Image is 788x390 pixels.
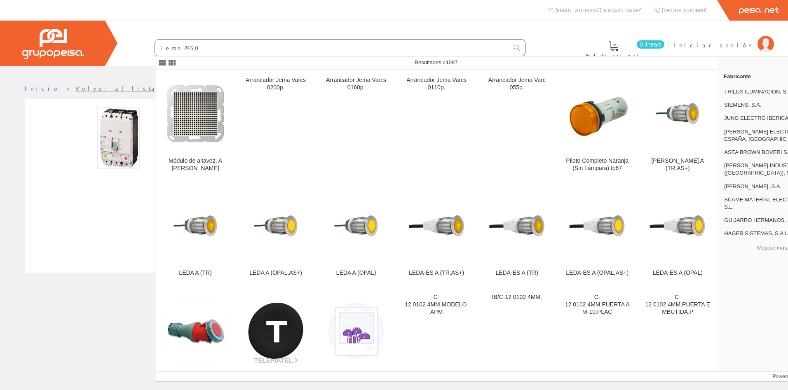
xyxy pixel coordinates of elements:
[644,294,711,316] div: C-12 0102 4MM.PUERTA EMBUTIDA.P
[673,41,753,49] span: Iniciar sesión
[477,70,557,182] a: Arrancador Jema Varc 055p.
[644,269,711,277] div: LEDA-ES A (OPAL)
[483,196,550,256] img: LEDA-ES A (TR)
[673,34,774,42] a: Iniciar sesión
[162,269,229,277] div: LEDA A (TR)
[242,269,309,277] div: LEDA A (OPAL,AS+)
[415,59,458,65] span: Resultados:
[323,77,389,91] div: Arrancador Jema Varcs 0160p.
[564,269,631,277] div: LEDA-ES A (OPAL,AS+)
[403,269,470,277] div: LEDA-ES A (TR,AS+)
[316,70,396,182] a: Arrancador Jema Varcs 0160p.
[644,84,711,144] img: LEDA A (TR,AS+)
[97,107,140,169] img: Foto artículo LZMB1-A160-I (102.9x150)
[557,182,637,286] a: LEDA-ES A (OPAL,AS+) LEDA-ES A (OPAL,AS+)
[242,196,309,256] img: LEDA A (OPAL,AS+)
[242,297,309,364] img: TAPA NEGRA PARA PULS.FLUSH CON MARCAJE
[644,157,711,172] div: [PERSON_NAME] A (TR,AS+)
[162,80,229,147] img: Módulo de altavoz. A blanco
[323,196,389,256] img: LEDA A (OPAL)
[323,297,389,364] img: Regulador velocidad para motores
[75,84,238,92] a: Volver al listado de productos
[638,70,718,182] a: LEDA A (TR,AS+) [PERSON_NAME] A (TR,AS+)
[483,269,550,277] div: LEDA-ES A (TR)
[564,157,631,172] div: Piloto Completo Naranja (Sin Lámpara) Ip67
[564,196,631,256] img: LEDA-ES A (OPAL,AS+)
[155,182,235,286] a: LEDA A (TR) LEDA A (TR)
[162,297,229,364] img: PROLONGADOR POWER TWIST PCE 125A 3P+N+T 6H IP67
[403,294,470,316] div: C-12 0102 4MM.MODELO APM
[662,7,707,14] span: [PHONE_NUMBER]
[162,157,229,172] div: Módulo de altavoz. A [PERSON_NAME]
[477,182,557,286] a: LEDA-ES A (TR) LEDA-ES A (TR)
[443,59,457,65] span: 41097
[555,7,642,14] span: [EMAIL_ADDRESS][DOMAIN_NAME]
[22,29,84,59] img: Grupo Peisa
[644,196,711,256] img: LEDA-ES A (OPAL)
[396,70,476,182] a: Arrancador Jema Varcs 0110p.
[242,77,309,91] div: Arrancador Jema Varcs 0200p.
[564,294,631,316] div: C-12 0102 4MM.PUERTA AM-10.PLAC
[396,182,476,286] a: LEDA-ES A (TR,AS+) LEDA-ES A (TR,AS+)
[557,70,637,182] a: Piloto Completo Naranja (Sin Lámpara) Ip67 Piloto Completo Naranja (Sin Lámpara) Ip67
[236,70,316,182] a: Arrancador Jema Varcs 0200p.
[403,77,470,91] div: Arrancador Jema Varcs 0110p.
[564,80,631,147] img: Piloto Completo Naranja (Sin Lámpara) Ip67
[155,70,235,182] a: Módulo de altavoz. A blanco Módulo de altavoz. A [PERSON_NAME]
[483,294,550,301] div: IB/C-12 0102 4MM.
[162,196,229,256] img: LEDA A (TR)
[483,77,550,91] div: Arrancador Jema Varc 055p.
[586,51,642,59] span: Pedido actual
[25,84,60,92] a: Inicio
[638,182,718,286] a: LEDA-ES A (OPAL) LEDA-ES A (OPAL)
[323,269,389,277] div: LEDA A (OPAL)
[155,40,509,56] input: Buscar ...
[637,40,664,49] span: 0 línea/s
[403,196,470,256] img: LEDA-ES A (TR,AS+)
[316,182,396,286] a: LEDA A (OPAL) LEDA A (OPAL)
[236,182,316,286] a: LEDA A (OPAL,AS+) LEDA A (OPAL,AS+)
